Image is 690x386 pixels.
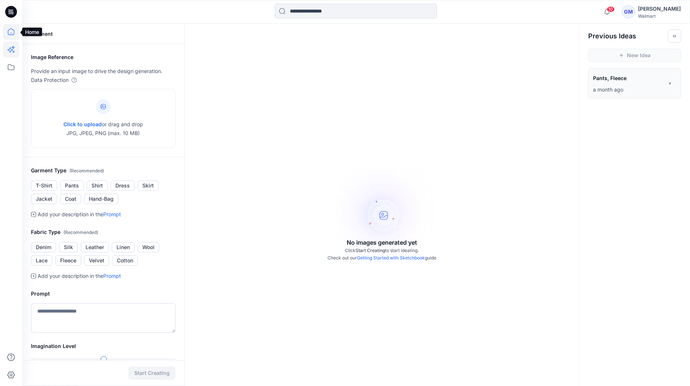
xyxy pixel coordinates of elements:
[103,273,121,279] a: Prompt
[63,120,143,138] p: or drag and drop JPG, JPEG, PNG (max. 10 MB)
[55,255,81,266] button: Fleece
[38,272,121,280] p: Add your description in the
[593,85,664,94] p: July 19, 2025
[31,166,176,175] h2: Garment Type
[31,255,52,266] button: Lace
[31,342,176,351] h2: Imagination Level
[60,194,81,204] button: Coat
[588,32,636,41] h2: Previous Ideas
[593,73,663,83] span: Pants, Fleece
[31,180,57,191] button: T-Shirt
[607,6,615,12] span: 10
[31,76,69,85] p: Data Protection
[357,255,425,261] a: Getting Started with Sketchbook
[111,180,135,191] button: Dress
[69,168,104,173] span: ( Recommended )
[87,180,108,191] button: Shirt
[31,289,176,298] h2: Prompt
[63,121,102,127] span: Click to upload
[327,247,436,262] p: Click to start ideating. Check out our guide
[622,5,635,18] div: GM
[60,180,84,191] button: Pants
[112,255,138,266] button: Cotton
[38,210,121,219] p: Add your description in the
[31,194,57,204] button: Jacket
[31,53,176,62] h2: Image Reference
[138,242,159,252] button: Wool
[356,248,385,253] span: Start Creating
[81,242,109,252] button: Leather
[112,242,135,252] button: Linen
[103,211,121,217] a: Prompt
[31,67,176,76] p: Provide an input image to drive the design generation.
[59,242,78,252] button: Silk
[347,238,417,247] p: No images generated yet
[63,230,98,235] span: ( Recommended )
[638,13,681,19] div: Walmart
[638,4,681,13] div: [PERSON_NAME]
[31,242,56,252] button: Denim
[668,30,681,43] button: Toggle idea bar
[31,228,176,237] h2: Fabric Type
[138,180,159,191] button: Skirt
[84,194,118,204] button: Hand-Bag
[84,255,109,266] button: Velvet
